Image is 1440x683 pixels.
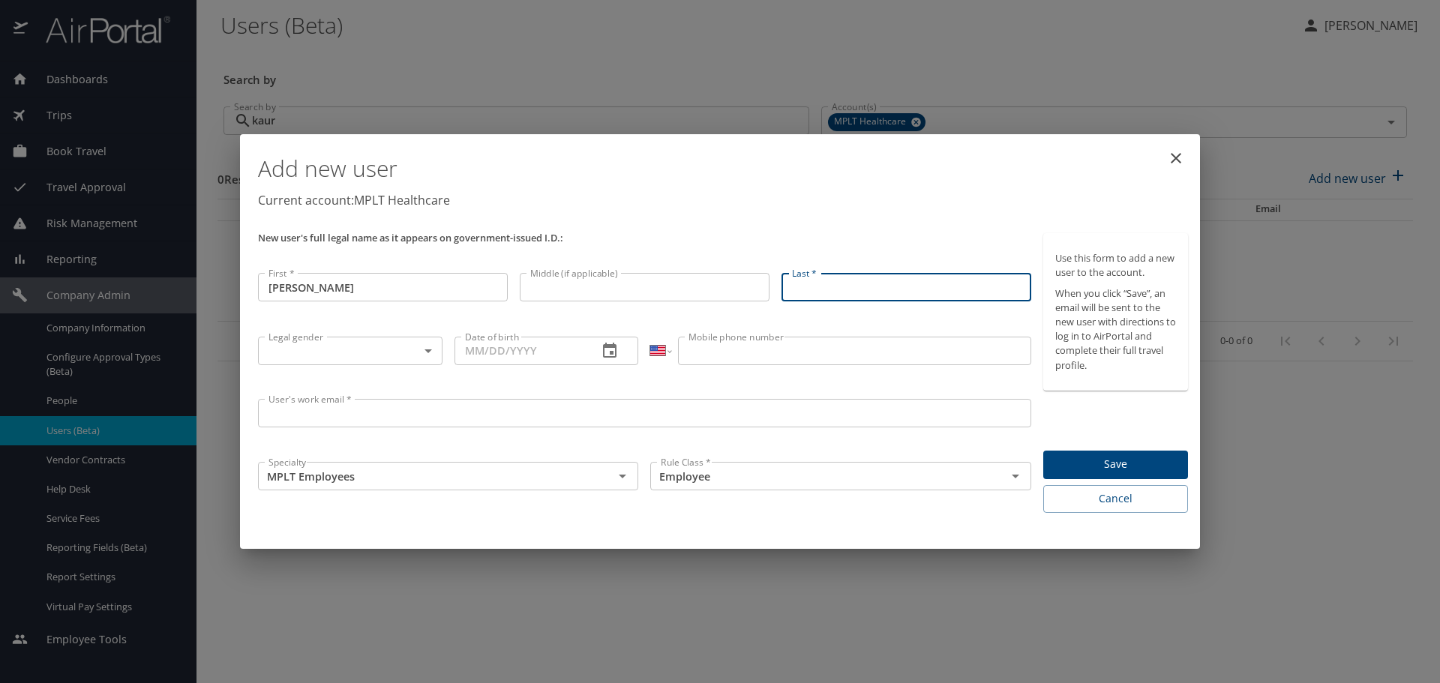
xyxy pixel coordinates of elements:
p: When you click “Save”, an email will be sent to the new user with directions to log in to AirPort... [1055,286,1176,373]
h1: Add new user [258,146,1188,191]
button: close [1158,140,1194,176]
button: Cancel [1043,485,1188,513]
div: ​ [258,337,442,365]
button: Open [1005,466,1026,487]
span: Save [1055,455,1176,474]
button: Save [1043,451,1188,480]
p: Use this form to add a new user to the account. [1055,251,1176,280]
span: Cancel [1055,490,1176,508]
button: Open [612,466,633,487]
p: New user's full legal name as it appears on government-issued I.D.: [258,233,1031,243]
p: Current account: MPLT Healthcare [258,191,1188,209]
input: MM/DD/YYYY [454,337,586,365]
